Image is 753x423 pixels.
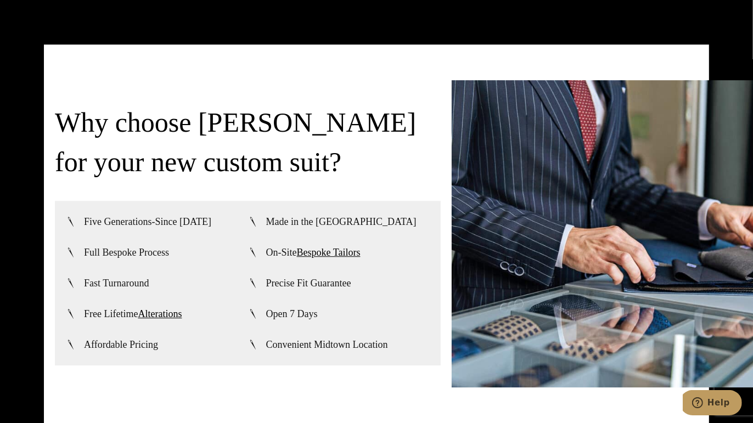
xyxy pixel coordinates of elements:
[266,338,388,351] span: Convenient Midtown Location
[84,277,149,290] span: Fast Turnaround
[84,338,158,351] span: Affordable Pricing
[266,277,351,290] span: Precise Fit Guarantee
[266,215,417,228] span: Made in the [GEOGRAPHIC_DATA]
[266,307,318,320] span: Open 7 Days
[84,215,211,228] span: Five Generations-Since [DATE]
[84,307,182,320] span: Free Lifetime
[55,103,441,182] h3: Why choose [PERSON_NAME] for your new custom suit?
[266,246,361,259] span: On-Site
[683,390,742,418] iframe: Opens a widget where you can chat to one of our agents
[297,247,361,258] a: Bespoke Tailors
[84,246,169,259] span: Full Bespoke Process
[138,308,182,319] a: Alterations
